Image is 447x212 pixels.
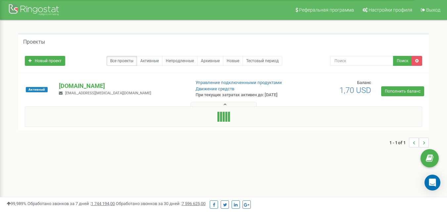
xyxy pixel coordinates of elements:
[299,7,354,13] span: Реферальная программа
[162,56,198,66] a: Непродленные
[7,201,26,206] span: 99,989%
[357,80,371,85] span: Баланс
[425,175,440,191] div: Open Intercom Messenger
[369,7,412,13] span: Настройки профиля
[389,138,409,148] span: 1 - 1 of 1
[426,7,440,13] span: Выход
[196,92,288,98] p: При текущих затратах активен до: [DATE]
[59,82,185,90] p: [DOMAIN_NAME]
[27,201,115,206] span: Обработано звонков за 7 дней :
[389,131,429,154] nav: ...
[243,56,282,66] a: Тестовый период
[196,80,282,85] a: Управление подключенными продуктами
[330,56,393,66] input: Поиск
[23,39,45,45] h5: Проекты
[182,201,205,206] u: 7 596 625,00
[223,56,243,66] a: Новые
[381,86,424,96] a: Пополнить баланс
[137,56,162,66] a: Активные
[91,201,115,206] u: 1 744 194,00
[196,86,234,91] a: Движение средств
[25,56,65,66] a: Новый проект
[339,86,371,95] span: 1,70 USD
[197,56,223,66] a: Архивные
[26,87,48,92] span: Активный
[107,56,137,66] a: Все проекты
[65,91,151,95] span: [EMAIL_ADDRESS][MEDICAL_DATA][DOMAIN_NAME]
[116,201,205,206] span: Обработано звонков за 30 дней :
[393,56,412,66] button: Поиск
